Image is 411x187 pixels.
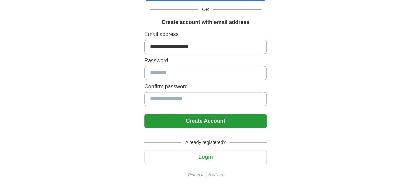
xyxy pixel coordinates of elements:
[144,83,267,91] label: Confirm password
[198,6,213,13] span: OR
[181,139,230,146] span: Already registered?
[144,172,267,178] a: Return to job advert
[144,57,267,65] label: Password
[144,114,267,128] button: Create Account
[162,18,249,26] h1: Create account with email address
[144,30,267,38] label: Email address
[144,154,267,160] a: Login
[144,150,267,164] button: Login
